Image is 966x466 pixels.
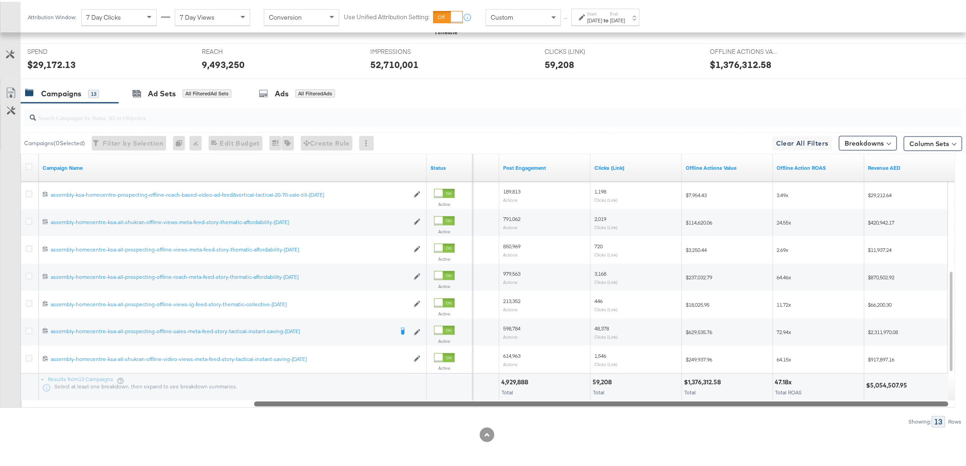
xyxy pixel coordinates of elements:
[148,87,176,97] div: Ad Sets
[904,135,962,149] button: Column Sets
[41,87,81,97] div: Campaigns
[434,199,455,205] label: Active
[275,87,289,97] div: Ads
[434,309,455,315] label: Active
[51,326,393,333] div: assembly-homecentre-ksa-all-prospecting-offline-sales-meta-feed-story-tactical-instant-saving-[DATE]
[51,217,409,225] a: assembly-homecentre-ksa-all-shukran-offline-views-meta-feed-story-thematic-affordability-[DATE]
[868,217,895,224] span: $420,942.17
[777,217,792,224] span: 24.55x
[503,250,518,256] sub: Actions
[545,46,613,54] span: CLICKS (LINK)
[503,296,520,303] span: 213,352
[503,162,587,170] a: The number of actions related to your Page's posts as a result of your ad.
[593,387,604,394] span: Total
[491,11,513,20] span: Custom
[868,327,898,334] span: $2,311,970.08
[183,88,231,96] div: All Filtered Ad Sets
[594,323,609,330] span: 48,378
[503,241,520,248] span: 850,969
[594,214,606,220] span: 2,019
[503,186,520,193] span: 189,813
[36,103,876,121] input: Search Campaigns by Name, ID or Objective
[772,134,832,149] button: Clear All Filters
[27,56,76,69] div: $29,172.13
[503,305,518,310] sub: Actions
[686,272,712,279] span: $237,032.79
[775,377,795,385] div: 47.18x
[51,326,393,335] a: assembly-homecentre-ksa-all-prospecting-offline-sales-meta-feed-story-tactical-instant-saving-[DATE]
[51,299,409,307] a: assembly-homecentre-ksa-all-prospecting-offline-views-ig-feed-story-thematic-collective-[DATE]
[948,417,962,424] div: Rows
[202,46,270,54] span: REACH
[684,387,696,394] span: Total
[603,15,610,22] strong: to
[686,245,707,251] span: $3,250.44
[777,327,792,334] span: 72.94x
[777,190,789,197] span: 3.49x
[180,11,215,20] span: 7 Day Views
[588,15,603,22] div: [DATE]
[24,137,85,146] div: Campaigns ( 0 Selected)
[710,46,778,54] span: OFFLINE ACTIONS VALUE
[686,299,709,306] span: $18,025.95
[868,190,892,197] span: $29,212.64
[434,364,455,370] label: Active
[51,272,409,279] a: assembly-homecentre-ksa-all-prospecting-offline-reach-meta-feed-story-thematic-affordability-[DATE]
[173,134,189,149] div: 0
[594,351,606,357] span: 1,546
[868,299,892,306] span: $66,200.30
[434,227,455,233] label: Active
[777,245,789,251] span: 2.69x
[51,244,409,252] a: assembly-homecentre-ksa-all-prospecting-offline-views-meta-feed-story-thematic-affordability-[DATE]
[42,162,423,170] a: Your campaign name.
[503,332,518,338] sub: Actions
[594,278,618,283] sub: Clicks (Link)
[777,354,792,361] span: 64.15x
[371,56,419,69] div: 52,710,001
[503,323,520,330] span: 598,784
[684,377,724,385] div: $1,376,312.58
[503,195,518,201] sub: Actions
[868,354,895,361] span: $917,897.16
[594,162,678,170] a: The number of clicks on links appearing on your ad or Page that direct people to your sites off F...
[908,417,932,424] div: Showing:
[588,9,603,15] label: Start:
[594,360,618,365] sub: Clicks (Link)
[503,278,518,283] sub: Actions
[503,214,520,220] span: 791,062
[610,15,625,22] div: [DATE]
[776,387,802,394] span: Total ROAS
[594,223,618,228] sub: Clicks (Link)
[777,162,861,170] a: Offline Actions.
[710,56,772,69] div: $1,376,312.58
[51,244,409,251] div: assembly-homecentre-ksa-all-prospecting-offline-views-meta-feed-story-thematic-affordability-[DATE]
[51,189,409,197] a: assembly-ksa-homecentre-prospecting-offline-reach-based-video-ad-feed&vertical-tactical-20-70-sal...
[686,327,712,334] span: $629,535.76
[594,250,618,256] sub: Clicks (Link)
[839,134,897,149] button: Breakdowns
[502,387,513,394] span: Total
[932,414,945,426] div: 13
[51,354,409,361] a: assembly-homecentre-ksa-all-shukran-offline-video-views-meta-feed-story-tactical-instant-saving-[...
[295,88,335,96] div: All Filtered Ads
[27,46,96,54] span: SPEND
[776,136,829,147] span: Clear All Filters
[269,11,302,20] span: Conversion
[777,272,792,279] span: 64.46x
[594,186,606,193] span: 1,198
[371,46,439,54] span: IMPRESSIONS
[868,272,895,279] span: $870,502.92
[434,336,455,342] label: Active
[594,305,618,310] sub: Clicks (Link)
[51,299,409,306] div: assembly-homecentre-ksa-all-prospecting-offline-views-ig-feed-story-thematic-collective-[DATE]
[594,241,603,248] span: 720
[86,11,121,20] span: 7 Day Clicks
[503,360,518,365] sub: Actions
[686,190,707,197] span: $7,954.43
[434,254,455,260] label: Active
[868,162,952,170] a: Revenue AED
[51,217,409,224] div: assembly-homecentre-ksa-all-shukran-offline-views-meta-feed-story-thematic-affordability-[DATE]
[503,223,518,228] sub: Actions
